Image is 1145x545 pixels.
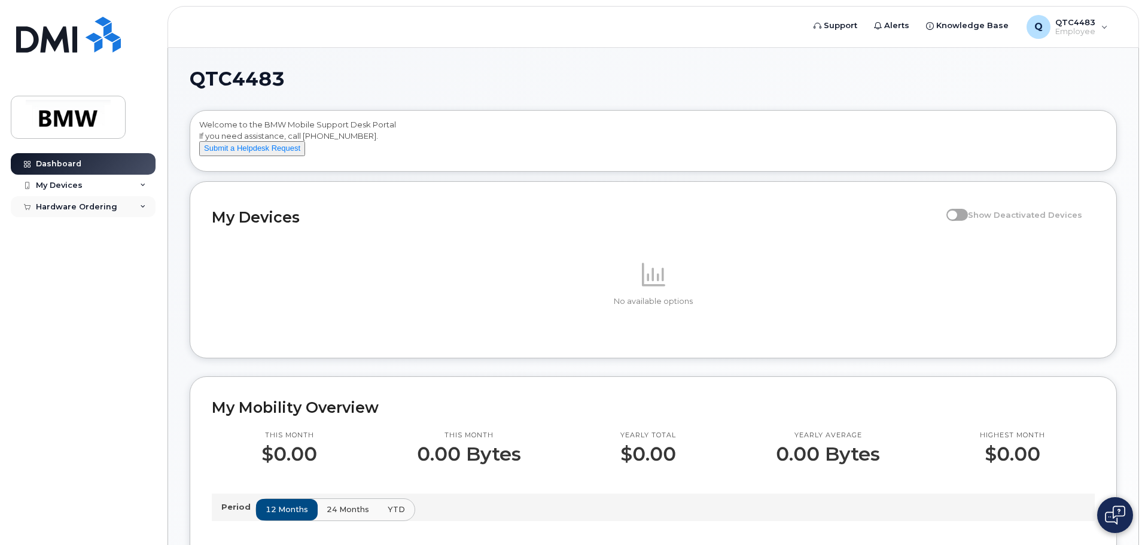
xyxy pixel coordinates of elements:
span: Show Deactivated Devices [968,210,1082,220]
p: $0.00 [980,443,1045,465]
span: QTC4483 [190,70,285,88]
p: $0.00 [620,443,676,465]
h2: My Mobility Overview [212,398,1095,416]
a: Submit a Helpdesk Request [199,143,305,153]
p: No available options [212,296,1095,307]
span: 24 months [327,504,369,515]
p: 0.00 Bytes [776,443,880,465]
p: $0.00 [261,443,317,465]
p: This month [261,431,317,440]
p: Yearly total [620,431,676,440]
span: YTD [388,504,405,515]
h2: My Devices [212,208,940,226]
p: 0.00 Bytes [417,443,521,465]
input: Show Deactivated Devices [946,203,956,213]
p: Yearly average [776,431,880,440]
p: Period [221,501,255,513]
div: Welcome to the BMW Mobile Support Desk Portal If you need assistance, call [PHONE_NUMBER]. [199,119,1107,167]
button: Submit a Helpdesk Request [199,141,305,156]
p: Highest month [980,431,1045,440]
img: Open chat [1105,506,1125,525]
p: This month [417,431,521,440]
